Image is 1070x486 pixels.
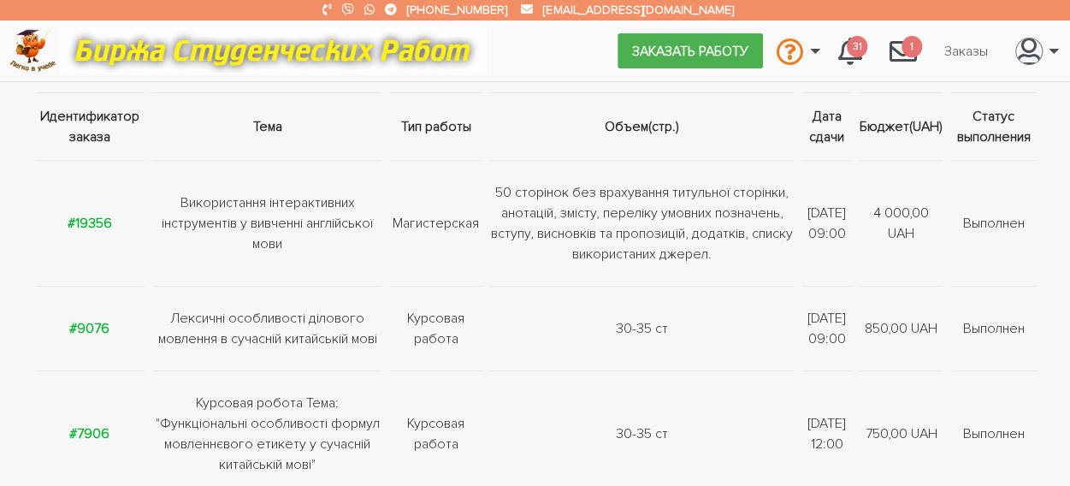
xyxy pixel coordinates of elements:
[855,286,947,370] td: 850,00 UAH
[69,425,109,442] a: #7906
[798,286,854,370] td: [DATE] 09:00
[486,286,799,370] td: 30-35 ст
[149,286,387,370] td: Лексичні особливості ділового мовлення в сучасній китайській мові
[931,34,1002,67] a: Заказы
[35,92,149,160] th: Идентификатор заказа
[543,3,733,17] a: [EMAIL_ADDRESS][DOMAIN_NAME]
[847,36,867,57] span: 31
[798,92,854,160] th: Дата сдачи
[825,27,876,74] a: 31
[902,36,922,57] span: 1
[69,320,109,337] a: #9076
[486,92,799,160] th: Объем(стр.)
[947,286,1035,370] td: Выполнен
[407,3,507,17] a: [PHONE_NUMBER]
[9,29,56,73] img: logo-c4363faeb99b52c628a42810ed6dfb4293a56d4e4775eb116515dfe7f33672af.png
[68,215,112,232] a: #19356
[486,160,799,286] td: 50 сторінок без врахування титульної сторінки, анотацій, змісту, переліку умовних позначень, всту...
[386,92,485,160] th: Тип работы
[618,33,763,68] a: Заказать работу
[876,27,931,74] a: 1
[947,92,1035,160] th: Статус выполнения
[947,160,1035,286] td: Выполнен
[386,160,485,286] td: Магистерская
[59,27,487,74] img: motto-12e01f5a76059d5f6a28199ef077b1f78e012cfde436ab5cf1d4517935686d32.gif
[855,92,947,160] th: Бюджет(UAH)
[855,160,947,286] td: 4 000,00 UAH
[798,160,854,286] td: [DATE] 09:00
[386,286,485,370] td: Курсовая работа
[149,160,387,286] td: Використання інтерактивних інструментів у вивченні англійської мови
[149,92,387,160] th: Тема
